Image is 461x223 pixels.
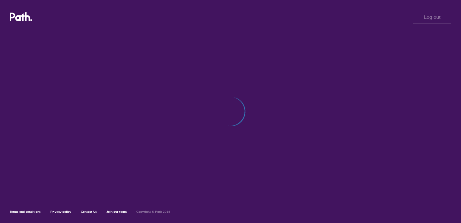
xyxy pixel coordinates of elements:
[50,210,71,214] a: Privacy policy
[81,210,97,214] a: Contact Us
[136,210,170,214] h6: Copyright © Path 2018
[413,10,451,24] button: Log out
[107,210,127,214] a: Join our team
[10,210,41,214] a: Terms and conditions
[424,14,440,20] span: Log out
